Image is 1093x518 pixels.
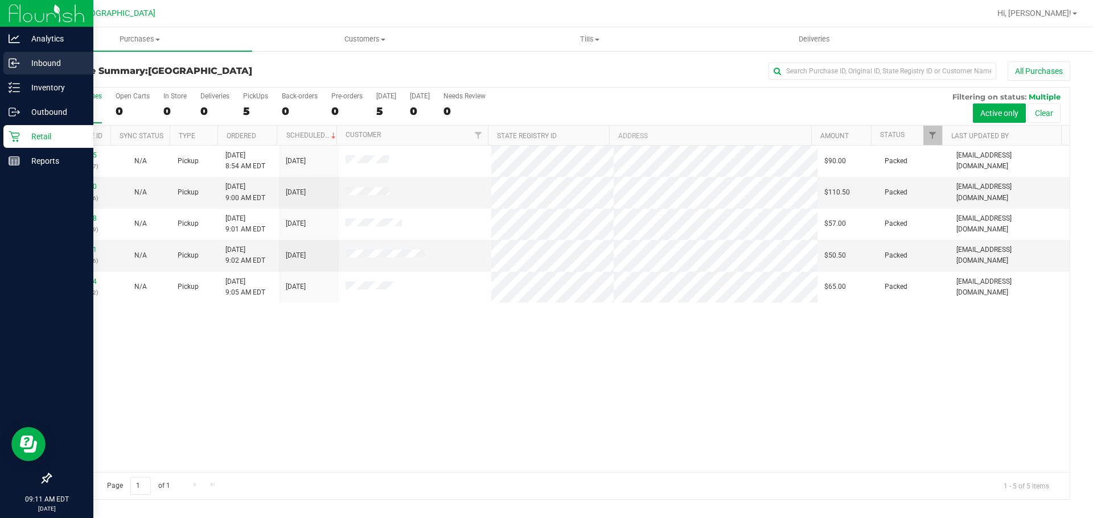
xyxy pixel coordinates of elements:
[824,218,846,229] span: $57.00
[130,477,151,495] input: 1
[77,9,155,18] span: [GEOGRAPHIC_DATA]
[20,154,88,168] p: Reports
[824,281,846,292] span: $65.00
[286,187,306,198] span: [DATE]
[27,34,252,44] span: Purchases
[27,27,252,51] a: Purchases
[820,132,849,140] a: Amount
[148,65,252,76] span: [GEOGRAPHIC_DATA]
[225,150,265,172] span: [DATE] 8:54 AM EDT
[609,126,811,146] th: Address
[253,34,476,44] span: Customers
[9,155,20,167] inline-svg: Reports
[11,427,46,461] iframe: Resource center
[134,219,147,227] span: Not Applicable
[20,81,88,94] p: Inventory
[956,150,1063,172] span: [EMAIL_ADDRESS][DOMAIN_NAME]
[956,276,1063,298] span: [EMAIL_ADDRESS][DOMAIN_NAME]
[65,183,97,190] a: 11977830
[702,27,927,51] a: Deliveries
[885,281,907,292] span: Packed
[134,281,147,292] button: N/A
[134,188,147,196] span: Not Applicable
[956,245,1063,266] span: [EMAIL_ADDRESS][DOMAIN_NAME]
[824,187,850,198] span: $110.50
[20,56,88,70] p: Inbound
[497,132,557,140] a: State Registry ID
[163,105,187,118] div: 0
[995,477,1058,494] span: 1 - 5 of 5 items
[20,32,88,45] p: Analytics
[243,92,268,100] div: PickUps
[116,92,150,100] div: Open Carts
[997,9,1071,18] span: Hi, [PERSON_NAME]!
[824,250,846,261] span: $50.50
[252,27,477,51] a: Customers
[225,181,265,203] span: [DATE] 9:00 AM EDT
[286,156,306,167] span: [DATE]
[951,132,1009,140] a: Last Updated By
[65,246,97,254] a: 11978031
[346,131,381,139] a: Customer
[134,157,147,165] span: Not Applicable
[973,103,1026,123] button: Active only
[1008,61,1070,81] button: All Purchases
[134,218,147,229] button: N/A
[178,156,199,167] span: Pickup
[9,82,20,93] inline-svg: Inventory
[134,250,147,261] button: N/A
[885,218,907,229] span: Packed
[443,105,486,118] div: 0
[443,92,486,100] div: Needs Review
[9,57,20,69] inline-svg: Inbound
[225,245,265,266] span: [DATE] 9:02 AM EDT
[65,214,97,222] a: 11977908
[120,132,163,140] a: Sync Status
[243,105,268,118] div: 5
[20,130,88,143] p: Retail
[65,151,97,159] a: 11977765
[410,105,430,118] div: 0
[178,218,199,229] span: Pickup
[5,504,88,513] p: [DATE]
[286,131,338,139] a: Scheduled
[97,477,179,495] span: Page of 1
[331,105,363,118] div: 0
[783,34,845,44] span: Deliveries
[282,92,318,100] div: Back-orders
[885,156,907,167] span: Packed
[478,34,701,44] span: Tills
[65,277,97,285] a: 11978104
[134,283,147,291] span: Not Applicable
[179,132,195,140] a: Type
[9,33,20,44] inline-svg: Analytics
[227,132,256,140] a: Ordered
[286,281,306,292] span: [DATE]
[200,105,229,118] div: 0
[880,131,905,139] a: Status
[477,27,702,51] a: Tills
[178,187,199,198] span: Pickup
[376,105,396,118] div: 5
[410,92,430,100] div: [DATE]
[116,105,150,118] div: 0
[282,105,318,118] div: 0
[286,218,306,229] span: [DATE]
[178,250,199,261] span: Pickup
[200,92,229,100] div: Deliveries
[134,187,147,198] button: N/A
[885,187,907,198] span: Packed
[885,250,907,261] span: Packed
[1029,92,1061,101] span: Multiple
[134,156,147,167] button: N/A
[956,213,1063,235] span: [EMAIL_ADDRESS][DOMAIN_NAME]
[134,251,147,259] span: Not Applicable
[331,92,363,100] div: Pre-orders
[225,276,265,298] span: [DATE] 9:05 AM EDT
[1028,103,1061,123] button: Clear
[20,105,88,119] p: Outbound
[50,66,390,76] h3: Purchase Summary:
[923,126,942,145] a: Filter
[956,181,1063,203] span: [EMAIL_ADDRESS][DOMAIN_NAME]
[225,213,265,235] span: [DATE] 9:01 AM EDT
